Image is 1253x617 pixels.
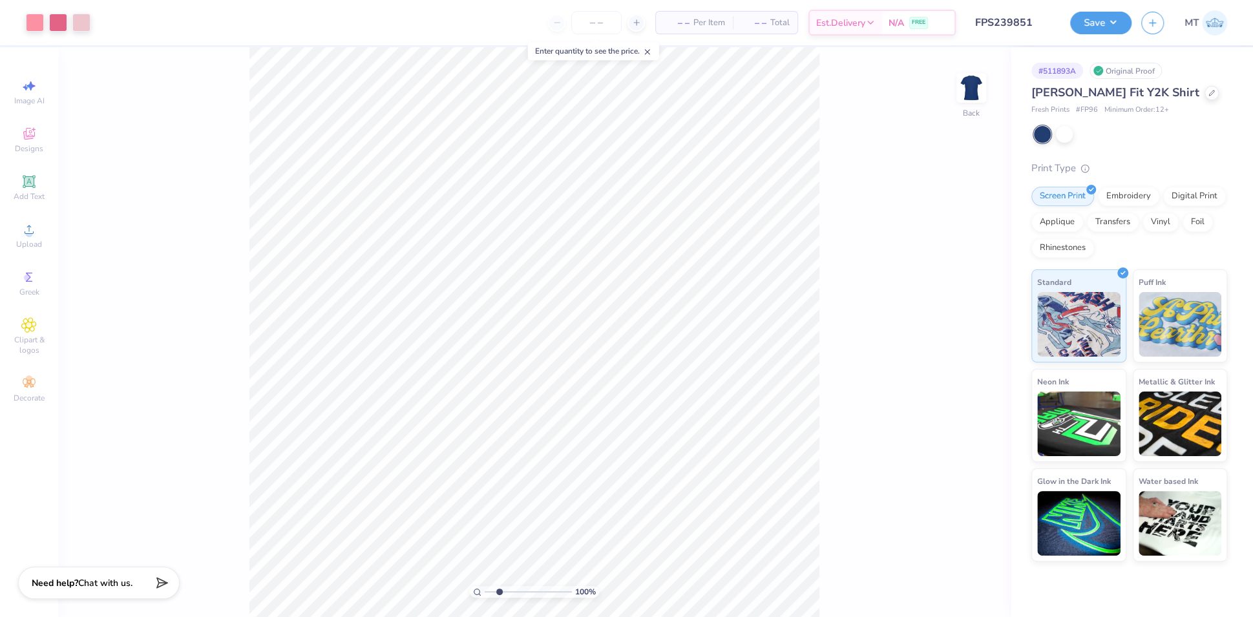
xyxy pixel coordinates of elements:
span: [PERSON_NAME] Fit Y2K Shirt [1031,85,1199,100]
img: Water based Ink [1139,491,1222,556]
span: N/A [889,16,904,30]
div: Enter quantity to see the price. [528,42,659,60]
span: 100 % [575,586,596,598]
div: Transfers [1087,213,1139,232]
span: FREE [912,18,925,27]
span: Clipart & logos [6,335,52,355]
div: Foil [1183,213,1213,232]
span: Total [770,16,790,30]
span: Chat with us. [78,577,132,589]
div: Vinyl [1142,213,1179,232]
span: Fresh Prints [1031,105,1069,116]
span: Water based Ink [1139,474,1198,488]
span: Metallic & Glitter Ink [1139,375,1215,388]
span: – – [664,16,690,30]
img: Neon Ink [1037,392,1121,456]
div: Rhinestones [1031,238,1094,258]
div: Applique [1031,213,1083,232]
span: Greek [19,287,39,297]
div: Back [963,107,980,119]
a: MT [1185,10,1227,36]
span: Decorate [14,393,45,403]
span: Add Text [14,191,45,202]
span: Standard [1037,275,1071,289]
img: Metallic & Glitter Ink [1139,392,1222,456]
div: Embroidery [1098,187,1159,206]
span: – – [741,16,766,30]
span: Neon Ink [1037,375,1069,388]
button: Save [1070,12,1132,34]
span: MT [1185,16,1199,30]
div: Print Type [1031,161,1227,176]
div: Digital Print [1163,187,1226,206]
img: Glow in the Dark Ink [1037,491,1121,556]
div: Original Proof [1090,63,1162,79]
span: Puff Ink [1139,275,1166,289]
strong: Need help? [32,577,78,589]
span: Upload [16,239,42,249]
img: Puff Ink [1139,292,1222,357]
span: Image AI [14,96,45,106]
img: Standard [1037,292,1121,357]
div: # 511893A [1031,63,1083,79]
span: # FP96 [1076,105,1098,116]
span: Minimum Order: 12 + [1104,105,1169,116]
span: Glow in the Dark Ink [1037,474,1111,488]
div: Screen Print [1031,187,1094,206]
img: Michelle Tapire [1202,10,1227,36]
input: Untitled Design [965,10,1060,36]
img: Back [958,75,984,101]
span: Est. Delivery [816,16,865,30]
span: Designs [15,143,43,154]
span: Per Item [693,16,725,30]
input: – – [571,11,622,34]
